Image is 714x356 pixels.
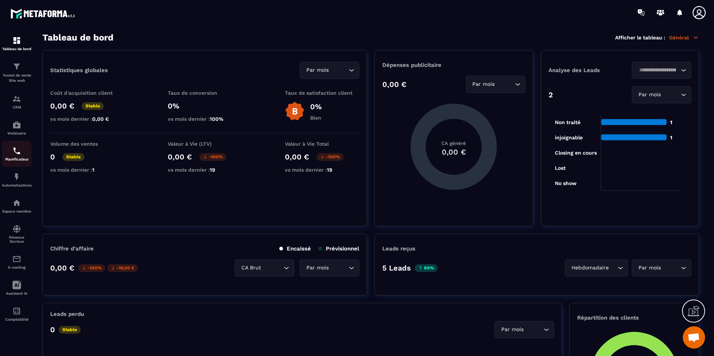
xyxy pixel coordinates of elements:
[2,47,32,51] p: Tableau de bord
[50,116,125,122] p: vs mois dernier :
[637,91,662,99] span: Par mois
[554,150,596,156] tspan: Closing en cours
[330,66,347,74] input: Search for option
[168,152,192,161] p: 0,00 €
[577,314,691,321] p: Répartition des clients
[637,264,662,272] span: Par mois
[50,152,55,161] p: 0
[168,167,242,173] p: vs mois dernier :
[12,146,21,155] img: scheduler
[107,264,138,272] p: -19,00 €
[610,264,616,272] input: Search for option
[50,101,74,110] p: 0,00 €
[2,131,32,135] p: Webinaire
[92,167,94,173] span: 1
[2,275,32,301] a: Assistant IA
[496,80,513,88] input: Search for option
[662,264,679,272] input: Search for option
[168,141,242,147] p: Valeur à Vie (LTV)
[549,90,553,99] p: 2
[2,105,32,109] p: CRM
[42,32,113,43] h3: Tableau de bord
[300,62,359,79] div: Search for option
[382,263,411,272] p: 5 Leads
[683,326,705,349] div: Ouvrir le chat
[50,90,125,96] p: Coût d'acquisition client
[2,56,32,89] a: formationformationTunnel de vente Site web
[2,183,32,187] p: Automatisations
[549,67,620,74] p: Analyse des Leads
[2,249,32,275] a: emailemailE-mailing
[279,245,311,252] p: Encaissé
[92,116,109,122] span: 0,00 €
[50,311,84,317] p: Leads perdu
[2,167,32,193] a: automationsautomationsAutomatisations
[565,259,628,276] div: Search for option
[59,326,81,334] p: Stable
[2,115,32,141] a: automationsautomationsWebinaire
[285,141,359,147] p: Valeur à Vie Total
[2,219,32,249] a: social-networksocial-networkRéseaux Sociaux
[466,76,525,93] div: Search for option
[318,245,359,252] p: Prévisionnel
[554,180,576,186] tspan: No show
[525,326,542,334] input: Search for option
[310,102,322,111] p: 0%
[12,120,21,129] img: automations
[2,73,32,83] p: Tunnel de vente Site web
[327,167,332,173] span: 19
[300,259,359,276] div: Search for option
[12,94,21,103] img: formation
[382,245,415,252] p: Leads reçus
[12,255,21,263] img: email
[310,115,322,121] p: Bien
[2,89,32,115] a: formationformationCRM
[12,172,21,181] img: automations
[382,62,525,68] p: Dépenses publicitaire
[2,265,32,269] p: E-mailing
[168,116,242,122] p: vs mois dernier :
[2,193,32,219] a: automationsautomationsEspace membre
[495,321,554,338] div: Search for option
[2,317,32,321] p: Comptabilité
[632,86,691,103] div: Search for option
[637,66,679,74] input: Search for option
[263,264,282,272] input: Search for option
[471,80,496,88] span: Par mois
[12,198,21,207] img: automations
[12,307,21,315] img: accountant
[2,301,32,327] a: accountantaccountantComptabilité
[415,264,438,272] p: 80%
[168,101,242,110] p: 0%
[285,90,359,96] p: Taux de satisfaction client
[12,62,21,71] img: formation
[50,167,125,173] p: vs mois dernier :
[199,153,226,161] p: -100%
[50,325,55,334] p: 0
[2,209,32,213] p: Espace membre
[239,264,263,272] span: CA Brut
[632,259,691,276] div: Search for option
[2,157,32,161] p: Planificateur
[2,291,32,295] p: Assistant IA
[285,167,359,173] p: vs mois dernier :
[316,153,344,161] p: -100%
[50,245,94,252] p: Chiffre d’affaire
[2,235,32,243] p: Réseaux Sociaux
[2,30,32,56] a: formationformationTableau de bord
[10,7,77,20] img: logo
[285,101,305,121] img: b-badge-o.b3b20ee6.svg
[12,224,21,233] img: social-network
[78,264,105,272] p: -100%
[554,119,580,125] tspan: Non traité
[12,36,21,45] img: formation
[50,67,108,74] p: Statistiques globales
[82,102,104,110] p: Stable
[168,90,242,96] p: Taux de conversion
[499,326,525,334] span: Par mois
[669,34,699,41] p: Général
[632,62,691,79] div: Search for option
[285,152,309,161] p: 0,00 €
[554,165,565,171] tspan: Lost
[62,153,84,161] p: Stable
